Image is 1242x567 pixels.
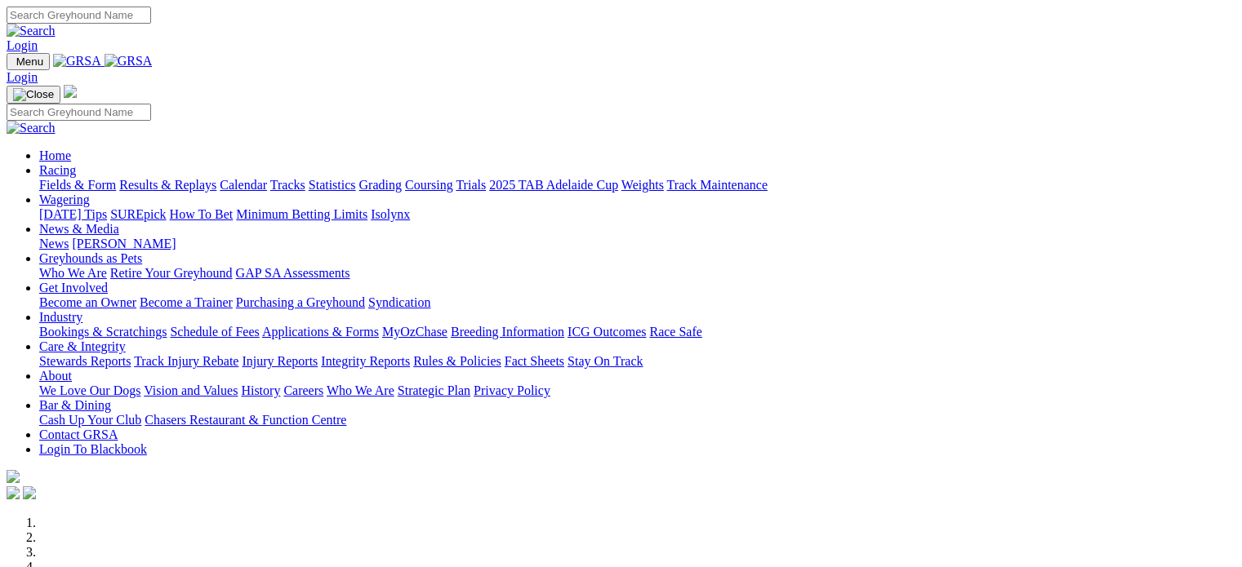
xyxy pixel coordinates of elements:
a: Bookings & Scratchings [39,325,167,339]
a: Careers [283,383,323,397]
a: GAP SA Assessments [236,266,350,280]
a: Calendar [220,178,267,192]
a: Privacy Policy [474,383,550,397]
div: Greyhounds as Pets [39,266,1235,281]
a: Wagering [39,193,90,206]
a: Login [7,70,38,84]
a: Injury Reports [242,354,318,368]
a: Industry [39,310,82,324]
img: facebook.svg [7,486,20,499]
a: ICG Outcomes [568,325,646,339]
a: Home [39,148,71,162]
a: Strategic Plan [398,383,470,397]
input: Search [7,7,151,24]
a: Syndication [368,295,430,309]
span: Menu [16,55,43,68]
img: Search [7,24,56,38]
a: [PERSON_NAME] [72,237,176,250]
a: Login To Blackbook [39,442,147,456]
a: Fields & Form [39,178,116,192]
a: Integrity Reports [321,354,410,368]
a: News & Media [39,222,119,236]
a: Tracks [270,178,305,192]
div: News & Media [39,237,1235,251]
img: logo-grsa-white.png [64,85,77,98]
a: Trials [456,178,486,192]
a: Minimum Betting Limits [236,207,367,221]
a: Cash Up Your Club [39,413,141,427]
a: Isolynx [371,207,410,221]
a: Grading [359,178,402,192]
a: Become an Owner [39,295,136,309]
a: Get Involved [39,281,108,295]
a: Vision and Values [144,383,238,397]
img: GRSA [105,54,153,69]
a: Retire Your Greyhound [110,266,233,280]
a: Who We Are [39,266,107,280]
input: Search [7,104,151,121]
a: Coursing [405,178,453,192]
a: Fact Sheets [505,354,564,368]
a: Schedule of Fees [170,325,259,339]
button: Toggle navigation [7,86,60,104]
a: Weights [621,178,664,192]
a: Track Maintenance [667,178,768,192]
a: Stewards Reports [39,354,131,368]
button: Toggle navigation [7,53,50,70]
img: GRSA [53,54,101,69]
a: Rules & Policies [413,354,501,368]
a: Race Safe [649,325,701,339]
a: 2025 TAB Adelaide Cup [489,178,618,192]
a: Login [7,38,38,52]
div: Bar & Dining [39,413,1235,427]
div: Racing [39,178,1235,193]
div: Wagering [39,207,1235,222]
div: Care & Integrity [39,354,1235,369]
a: Applications & Forms [262,325,379,339]
a: Breeding Information [451,325,564,339]
a: Chasers Restaurant & Function Centre [145,413,346,427]
a: SUREpick [110,207,166,221]
a: History [241,383,280,397]
a: Results & Replays [119,178,216,192]
img: Search [7,121,56,135]
a: Greyhounds as Pets [39,251,142,265]
a: Racing [39,163,76,177]
a: Statistics [309,178,356,192]
div: Get Involved [39,295,1235,310]
img: twitter.svg [23,486,36,499]
a: About [39,369,72,383]
a: Become a Trainer [140,295,233,309]
div: About [39,383,1235,398]
div: Industry [39,325,1235,339]
a: Care & Integrity [39,339,126,353]
a: News [39,237,69,250]
a: Track Injury Rebate [134,354,238,368]
a: [DATE] Tips [39,207,107,221]
a: MyOzChase [382,325,447,339]
a: Who We Are [327,383,394,397]
a: Contact GRSA [39,427,118,441]
img: logo-grsa-white.png [7,470,20,483]
a: Stay On Track [568,354,643,368]
a: We Love Our Dogs [39,383,140,397]
a: Bar & Dining [39,398,111,412]
img: Close [13,88,54,101]
a: How To Bet [170,207,234,221]
a: Purchasing a Greyhound [236,295,365,309]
